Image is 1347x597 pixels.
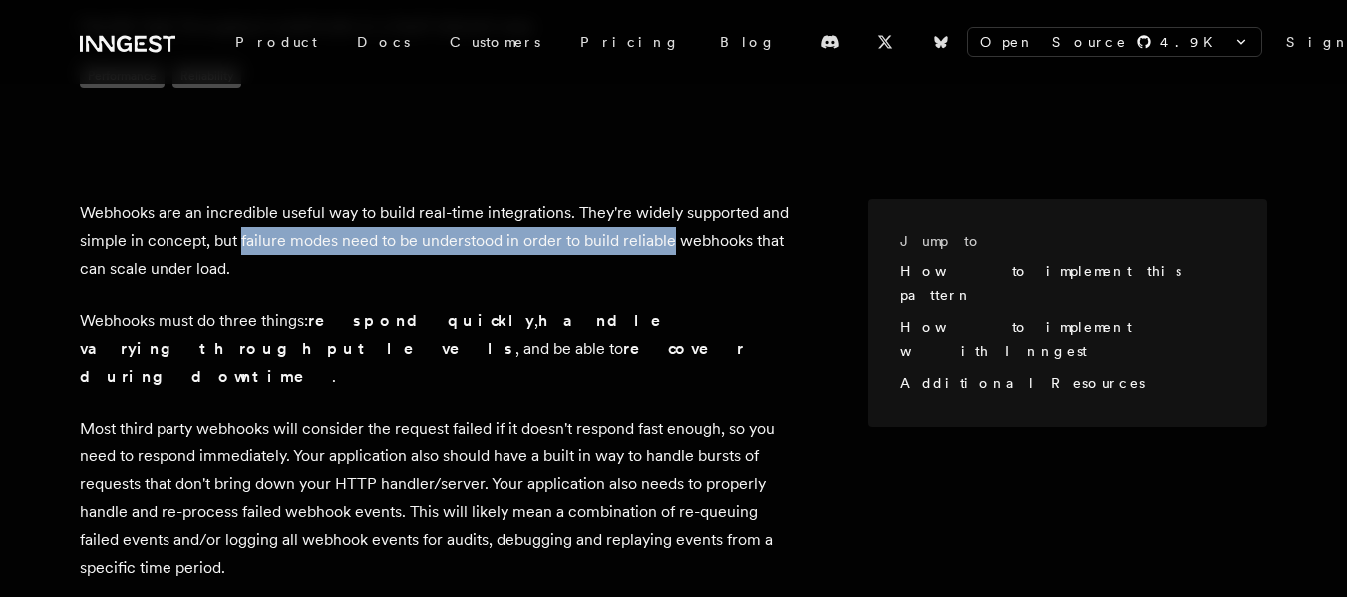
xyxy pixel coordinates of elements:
[700,24,796,60] a: Blog
[900,375,1145,391] a: Additional Resources
[1160,32,1225,52] span: 4.9 K
[919,26,963,58] a: Bluesky
[900,231,1219,251] h3: Jump to
[337,24,430,60] a: Docs
[900,319,1131,359] a: How to implement with Inngest
[900,263,1181,303] a: How to implement this pattern
[863,26,907,58] a: X
[308,311,534,330] strong: respond quickly
[80,307,789,391] p: Webhooks must do three things: , , and be able to .
[980,32,1128,52] span: Open Source
[215,24,337,60] div: Product
[80,415,789,582] p: Most third party webhooks will consider the request failed if it doesn't respond fast enough, so ...
[808,26,851,58] a: Discord
[430,24,560,60] a: Customers
[560,24,700,60] a: Pricing
[80,199,789,283] p: Webhooks are an incredible useful way to build real-time integrations. They're widely supported a...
